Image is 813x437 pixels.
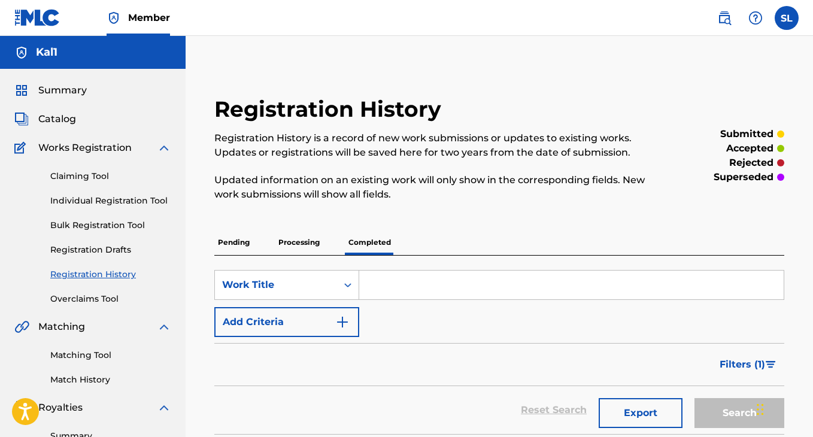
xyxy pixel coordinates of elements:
button: Add Criteria [214,307,359,337]
p: Completed [345,230,395,255]
img: Catalog [14,112,29,126]
img: help [748,11,763,25]
span: Summary [38,83,87,98]
img: Top Rightsholder [107,11,121,25]
img: MLC Logo [14,9,60,26]
a: Bulk Registration Tool [50,219,171,232]
img: Matching [14,320,29,334]
a: Claiming Tool [50,170,171,183]
div: Work Title [222,278,330,292]
img: expand [157,141,171,155]
button: Filters (1) [712,350,784,380]
div: Drag [757,392,764,427]
a: Overclaims Tool [50,293,171,305]
span: Member [128,11,170,25]
h2: Registration History [214,96,447,123]
iframe: Resource Center [779,272,813,369]
p: submitted [720,127,773,141]
span: Catalog [38,112,76,126]
a: Match History [50,374,171,386]
a: Registration Drafts [50,244,171,256]
p: superseded [714,170,773,184]
div: User Menu [775,6,799,30]
img: search [717,11,732,25]
a: Public Search [712,6,736,30]
span: Royalties [38,400,83,415]
img: 9d2ae6d4665cec9f34b9.svg [335,315,350,329]
p: accepted [726,141,773,156]
span: Matching [38,320,85,334]
div: Help [744,6,768,30]
p: Registration History is a record of new work submissions or updates to existing works. Updates or... [214,131,653,160]
span: Filters ( 1 ) [720,357,765,372]
p: Pending [214,230,253,255]
a: Matching Tool [50,349,171,362]
img: expand [157,400,171,415]
p: rejected [729,156,773,170]
a: CatalogCatalog [14,112,76,126]
form: Search Form [214,270,784,434]
p: Updated information on an existing work will only show in the corresponding fields. New work subm... [214,173,653,202]
img: filter [766,361,776,368]
h5: Kal1 [36,45,57,59]
span: Works Registration [38,141,132,155]
button: Export [599,398,682,428]
a: SummarySummary [14,83,87,98]
img: Summary [14,83,29,98]
a: Individual Registration Tool [50,195,171,207]
iframe: Chat Widget [753,380,813,437]
img: Royalties [14,400,29,415]
p: Processing [275,230,323,255]
img: expand [157,320,171,334]
img: Works Registration [14,141,30,155]
a: Registration History [50,268,171,281]
img: Accounts [14,45,29,60]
